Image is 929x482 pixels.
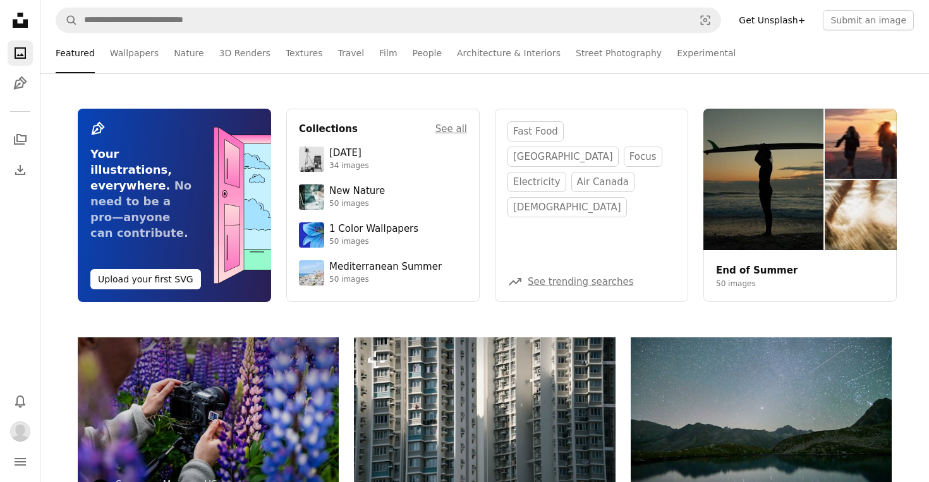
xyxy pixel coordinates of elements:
form: Find visuals sitewide [56,8,721,33]
a: [DEMOGRAPHIC_DATA] [507,197,627,217]
img: photo-1682590564399-95f0109652fe [299,147,324,172]
a: focus [624,147,662,167]
div: [DATE] [329,147,369,160]
a: 3D Renders [219,33,270,73]
img: premium_photo-1688045582333-c8b6961773e0 [299,222,324,248]
a: Collections [8,127,33,152]
div: 34 images [329,161,369,171]
div: New Nature [329,185,385,198]
a: electricity [507,172,566,192]
a: People [413,33,442,73]
a: See all [435,121,467,136]
span: Your illustrations, everywhere. [90,147,172,192]
button: Notifications [8,389,33,414]
a: Starry night sky over a calm mountain lake [631,418,892,430]
a: Photos [8,40,33,66]
a: Travel [337,33,364,73]
a: Nature [174,33,203,73]
a: 1 Color Wallpapers50 images [299,222,467,248]
button: Upload your first SVG [90,269,201,289]
a: Tall apartment buildings with many windows and balconies. [354,416,615,427]
a: [DATE]34 images [299,147,467,172]
a: Experimental [677,33,736,73]
a: Person photographing purple lupine flowers in a field [78,418,339,430]
a: See trending searches [528,276,634,287]
div: 50 images [329,275,442,285]
a: fast food [507,121,564,142]
a: Mediterranean Summer50 images [299,260,467,286]
button: Profile [8,419,33,444]
div: Mediterranean Summer [329,261,442,274]
a: End of Summer [716,265,798,276]
button: Visual search [690,8,720,32]
h4: Collections [299,121,358,136]
div: 1 Color Wallpapers [329,223,418,236]
a: Textures [286,33,323,73]
a: Street Photography [576,33,662,73]
a: Wallpapers [110,33,159,73]
a: New Nature50 images [299,184,467,210]
button: Submit an image [823,10,914,30]
a: air canada [571,172,635,192]
a: Film [379,33,397,73]
img: Avatar of user Andrew Cordella [10,421,30,442]
img: premium_photo-1755037089989-422ee333aef9 [299,184,324,210]
a: Get Unsplash+ [731,10,813,30]
div: 50 images [329,199,385,209]
a: Architecture & Interiors [457,33,561,73]
a: [GEOGRAPHIC_DATA] [507,147,619,167]
button: Menu [8,449,33,474]
div: 50 images [329,237,418,247]
img: premium_photo-1688410049290-d7394cc7d5df [299,260,324,286]
a: Illustrations [8,71,33,96]
button: Search Unsplash [56,8,78,32]
a: Download History [8,157,33,183]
